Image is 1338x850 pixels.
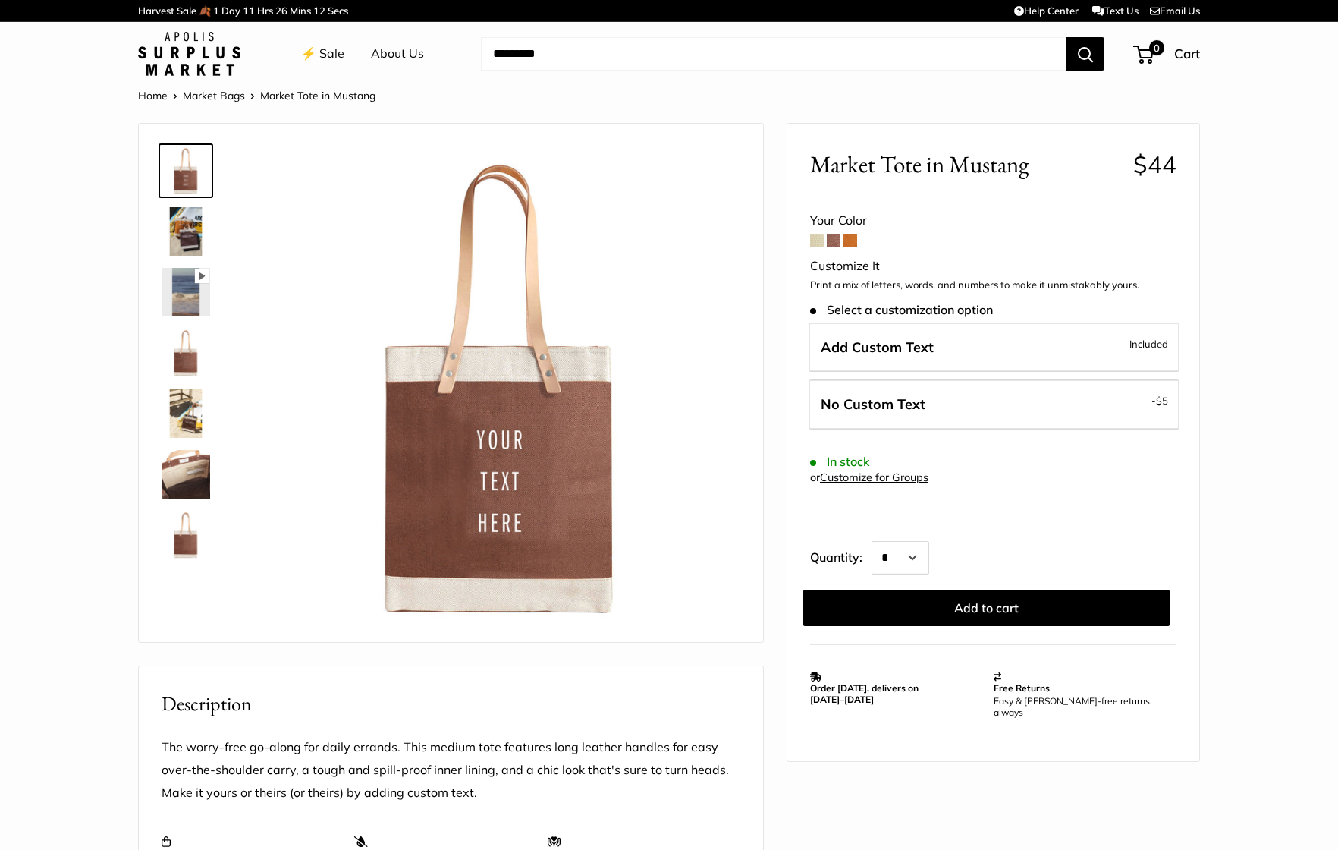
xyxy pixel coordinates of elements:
a: Market Tote in Mustang [159,326,213,380]
label: Leave Blank [809,379,1179,430]
span: Market Tote in Mustang [810,150,1122,178]
a: Text Us [1092,5,1139,17]
p: The worry-free go-along for daily errands. This medium tote features long leather handles for eas... [162,736,740,804]
img: Market Tote in Mustang [162,268,210,316]
span: - [1151,392,1168,410]
a: Market Tote in Mustang [159,447,213,502]
img: Apolis: Surplus Market [138,32,240,76]
span: Included [1129,335,1168,353]
p: Easy & [PERSON_NAME]-free returns, always [994,695,1170,718]
a: Market Tote in Mustang [159,508,213,562]
span: Day [221,5,240,17]
a: 0 Cart [1135,42,1200,66]
a: Help Center [1014,5,1079,17]
a: Market Tote in Mustang [159,386,213,441]
span: 12 [313,5,325,17]
a: ⚡️ Sale [301,42,344,65]
nav: Breadcrumb [138,86,375,105]
a: Market Bags [183,89,245,102]
button: Search [1066,37,1104,71]
label: Add Custom Text [809,323,1179,373]
button: Add to cart [803,590,1170,626]
a: Market Tote in Mustang [159,204,213,259]
span: 26 [275,5,287,17]
img: Market Tote in Mustang [162,329,210,377]
img: Market Tote in Mustang [162,511,210,559]
strong: Free Returns [994,682,1050,694]
span: $44 [1133,150,1176,179]
input: Search... [481,37,1066,71]
span: 1 [213,5,219,17]
span: Select a customization option [810,303,993,317]
span: Hrs [257,5,273,17]
span: Secs [328,5,348,17]
a: Market Tote in Mustang [159,265,213,320]
span: Mins [290,5,311,17]
img: Market Tote in Mustang [162,389,210,438]
span: Market Tote in Mustang [260,89,375,102]
label: Quantity: [810,537,872,575]
div: Your Color [810,209,1176,232]
p: Print a mix of letters, words, and numbers to make it unmistakably yours. [810,278,1176,293]
span: Add Custom Text [821,338,934,356]
a: Home [138,89,168,102]
img: Market Tote in Mustang [162,450,210,499]
span: In stock [810,455,870,469]
h2: Description [162,689,740,719]
img: Market Tote in Mustang [162,207,210,256]
span: No Custom Text [821,395,925,413]
img: Market Tote in Mustang [162,146,210,195]
div: or [810,467,928,488]
a: Customize for Groups [820,471,928,484]
a: Market Tote in Mustang [159,143,213,198]
a: Email Us [1150,5,1200,17]
img: Market Tote in Mustang [260,146,740,627]
span: 11 [243,5,255,17]
a: About Us [371,42,424,65]
span: Cart [1174,46,1200,61]
strong: Order [DATE], delivers on [DATE]–[DATE] [810,682,919,705]
span: $5 [1156,395,1168,407]
span: 0 [1149,40,1164,55]
div: Customize It [810,255,1176,278]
